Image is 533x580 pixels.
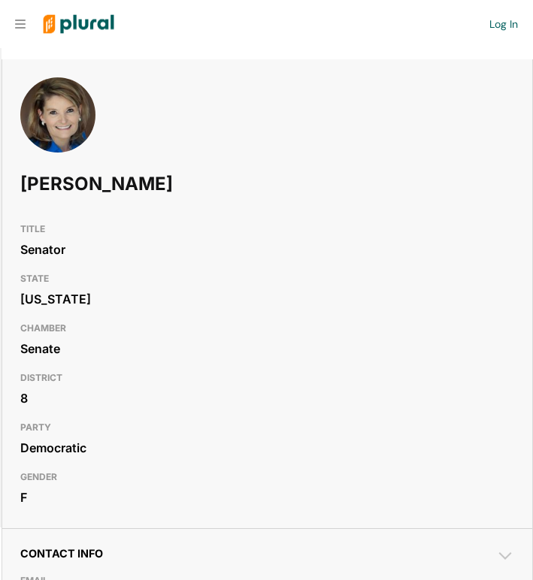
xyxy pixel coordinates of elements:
h3: CHAMBER [20,319,514,337]
span: Contact Info [20,547,103,560]
img: Headshot of Cindy Holscher [20,77,95,187]
h3: TITLE [20,220,514,238]
div: F [20,486,514,509]
h1: [PERSON_NAME] [20,162,316,207]
div: 8 [20,387,514,409]
div: Senate [20,337,514,360]
div: Democratic [20,437,514,459]
div: Senator [20,238,514,261]
a: Log In [489,17,518,31]
h3: PARTY [20,418,514,437]
h3: DISTRICT [20,369,514,387]
h3: GENDER [20,468,514,486]
h3: STATE [20,270,514,288]
div: [US_STATE] [20,288,514,310]
img: Logo for Plural [32,1,126,48]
